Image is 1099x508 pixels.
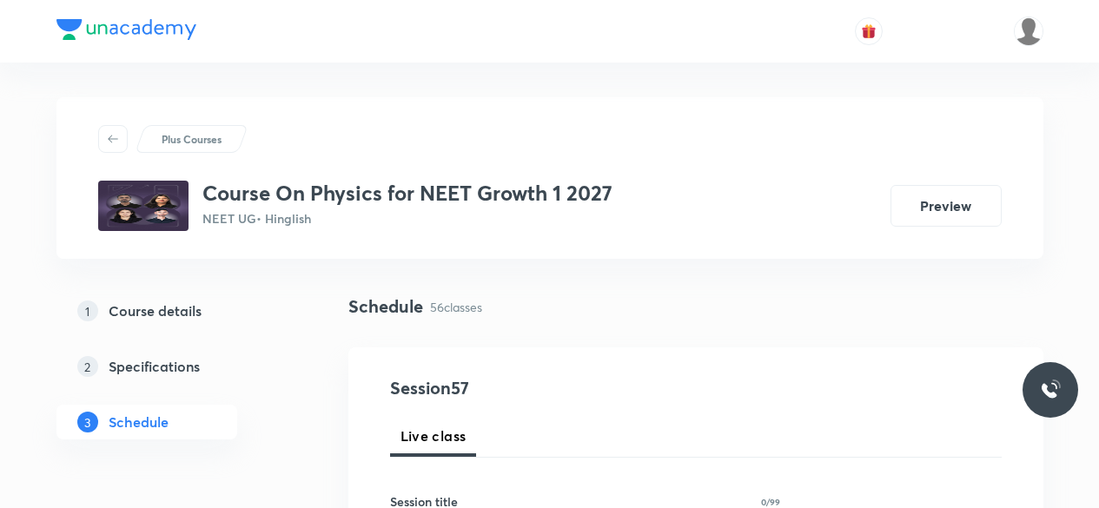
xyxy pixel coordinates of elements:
a: Company Logo [56,19,196,44]
h5: Specifications [109,356,200,377]
p: NEET UG • Hinglish [202,209,612,228]
img: avatar [861,23,877,39]
button: avatar [855,17,883,45]
button: Preview [890,185,1002,227]
img: Company Logo [56,19,196,40]
a: 2Specifications [56,349,293,384]
h5: Schedule [109,412,169,432]
span: Live class [401,426,467,446]
p: 56 classes [430,298,482,316]
p: 2 [77,356,98,377]
h5: Course details [109,300,202,321]
p: Plus Courses [162,131,222,147]
h4: Schedule [348,294,423,320]
p: 0/99 [761,498,780,506]
p: 1 [77,300,98,321]
img: 6f2ab85fee184ff386ca67c4effd7fe2.jpg [98,181,189,231]
p: 3 [77,412,98,432]
img: ttu [1040,379,1061,400]
a: 1Course details [56,294,293,328]
h3: Course On Physics for NEET Growth 1 2027 [202,181,612,206]
h4: Session 57 [390,375,707,401]
img: Arpita [1014,16,1043,46]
